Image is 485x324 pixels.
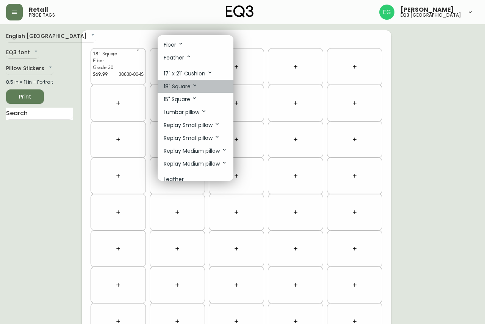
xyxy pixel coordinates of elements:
[164,147,227,155] p: Replay Medium pillow
[164,53,192,62] p: Feather
[164,69,213,78] p: 17" x 21" Cushion
[164,121,220,129] p: Replay Small pillow
[164,41,184,49] p: Fiber
[164,108,207,116] p: Lumbar pillow
[164,175,184,183] p: Leather
[164,82,198,91] p: 18" Square
[23,31,105,52] textarea: CELLO KING SIZE ADJUSTABLE BED
[23,55,105,76] textarea: FINAL SALE - CANNOT BE COMBINED WITH ANY OTHER PROMOTIONAL SALES OR DISCOUNTS
[164,95,197,103] p: 15" Square
[164,160,227,168] p: Replay Medium pillow
[164,134,220,142] p: Replay Small pillow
